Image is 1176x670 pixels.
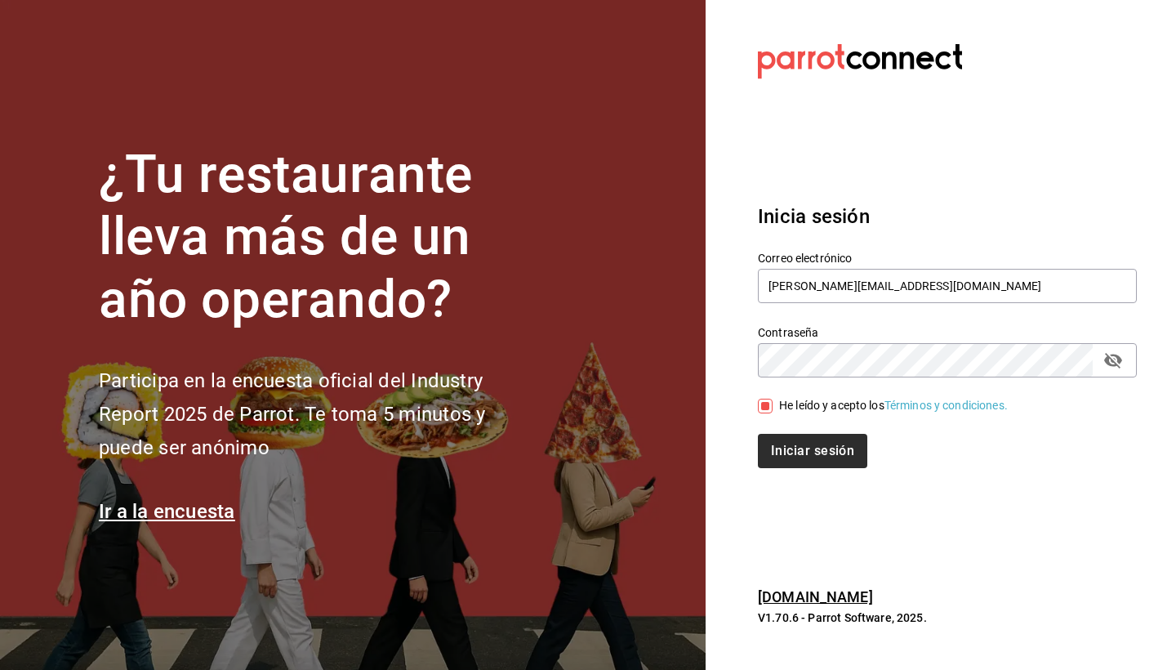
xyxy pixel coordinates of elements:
h3: Inicia sesión [758,202,1137,231]
a: [DOMAIN_NAME] [758,588,873,605]
input: Ingresa tu correo electrónico [758,269,1137,303]
div: He leído y acepto los [779,397,1008,414]
h1: ¿Tu restaurante lleva más de un año operando? [99,144,540,332]
label: Contraseña [758,326,1137,337]
h2: Participa en la encuesta oficial del Industry Report 2025 de Parrot. Te toma 5 minutos y puede se... [99,364,540,464]
button: passwordField [1099,346,1127,374]
a: Ir a la encuesta [99,500,235,523]
p: V1.70.6 - Parrot Software, 2025. [758,610,1137,626]
button: Iniciar sesión [758,434,867,468]
a: Términos y condiciones. [884,399,1008,412]
label: Correo electrónico [758,252,1137,263]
